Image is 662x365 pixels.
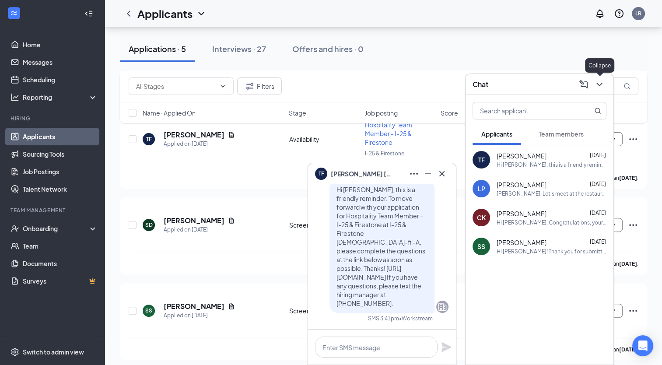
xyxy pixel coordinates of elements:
[628,220,638,230] svg: Ellipses
[497,248,606,255] div: Hi [PERSON_NAME]! Thank you for submitting an employment application with [DEMOGRAPHIC_DATA]-fil-...
[497,151,546,160] span: [PERSON_NAME]
[481,130,512,138] span: Applicants
[365,109,398,117] span: Job posting
[23,224,90,233] div: Onboarding
[497,180,546,189] span: [PERSON_NAME]
[585,58,614,73] div: Collapse
[196,8,207,19] svg: ChevronDown
[23,272,98,290] a: SurveysCrown
[23,347,84,356] div: Switch to admin view
[23,53,98,71] a: Messages
[23,128,98,145] a: Applicants
[497,238,546,247] span: [PERSON_NAME]
[336,186,425,307] span: Hi [PERSON_NAME], this is a friendly reminder. To move forward with your application for Hospital...
[368,315,399,322] div: SMS 3:41pm
[11,93,19,102] svg: Analysis
[477,242,485,251] div: SS
[590,210,606,216] span: [DATE]
[365,121,412,146] span: Hospitality Team Member - I-25 & Firestone
[594,107,601,114] svg: MagnifyingGlass
[212,43,266,54] div: Interviews · 27
[632,335,653,356] div: Open Intercom Messenger
[594,79,605,90] svg: ChevronDown
[539,130,584,138] span: Team members
[146,135,152,143] div: TF
[435,167,449,181] button: Cross
[289,135,360,144] div: Availability
[23,71,98,88] a: Scheduling
[497,190,606,197] div: [PERSON_NAME], Let's meet at the restaurant for this interview. We will have the hiring trailer s...
[619,346,637,353] b: [DATE]
[23,93,98,102] div: Reporting
[590,152,606,158] span: [DATE]
[23,36,98,53] a: Home
[164,225,235,234] div: Applied on [DATE]
[595,8,605,19] svg: Notifications
[421,167,435,181] button: Minimize
[145,307,152,314] div: SS
[123,8,134,19] svg: ChevronLeft
[423,168,433,179] svg: Minimize
[628,305,638,316] svg: Ellipses
[289,306,360,315] div: Screening
[11,347,19,356] svg: Settings
[228,303,235,310] svg: Document
[292,43,364,54] div: Offers and hires · 0
[11,115,96,122] div: Hiring
[473,102,577,119] input: Search applicant
[619,260,637,267] b: [DATE]
[164,216,224,225] h5: [PERSON_NAME]
[219,83,226,90] svg: ChevronDown
[245,81,255,91] svg: Filter
[399,315,433,322] span: • Workstream
[497,161,606,168] div: Hi [PERSON_NAME], this is a friendly reminder. To move forward with your application for Hospital...
[592,77,606,91] button: ChevronDown
[23,163,98,180] a: Job Postings
[11,224,19,233] svg: UserCheck
[145,221,153,228] div: SD
[23,237,98,255] a: Team
[628,134,638,144] svg: Ellipses
[23,180,98,198] a: Talent Network
[590,239,606,245] span: [DATE]
[577,77,591,91] button: ComposeMessage
[614,8,624,19] svg: QuestionInfo
[129,43,186,54] div: Applications · 5
[635,10,641,17] div: LR
[289,221,360,229] div: Screening
[331,169,392,179] span: [PERSON_NAME] [PERSON_NAME]
[497,209,546,218] span: [PERSON_NAME]
[578,79,589,90] svg: ComposeMessage
[478,184,485,193] div: LP
[619,175,637,181] b: [DATE]
[478,155,485,164] div: TF
[289,109,306,117] span: Stage
[237,77,282,95] button: Filter Filters
[228,131,235,138] svg: Document
[590,181,606,187] span: [DATE]
[477,213,486,222] div: CK
[11,207,96,214] div: Team Management
[228,217,235,224] svg: Document
[437,168,447,179] svg: Cross
[407,167,421,181] button: Ellipses
[164,311,235,320] div: Applied on [DATE]
[84,9,93,18] svg: Collapse
[164,140,235,148] div: Applied on [DATE]
[143,109,196,117] span: Name · Applied On
[137,6,193,21] h1: Applicants
[497,219,606,226] div: Hi [PERSON_NAME]. Congratulations, your onsite interview with [DEMOGRAPHIC_DATA]-fil-A for Hospit...
[10,9,18,18] svg: WorkstreamLogo
[164,130,224,140] h5: [PERSON_NAME]
[623,83,630,90] svg: MagnifyingGlass
[409,168,419,179] svg: Ellipses
[23,255,98,272] a: Documents
[441,109,458,117] span: Score
[23,145,98,163] a: Sourcing Tools
[437,302,448,312] svg: Company
[473,80,488,89] h3: Chat
[164,302,224,311] h5: [PERSON_NAME]
[441,342,452,352] svg: Plane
